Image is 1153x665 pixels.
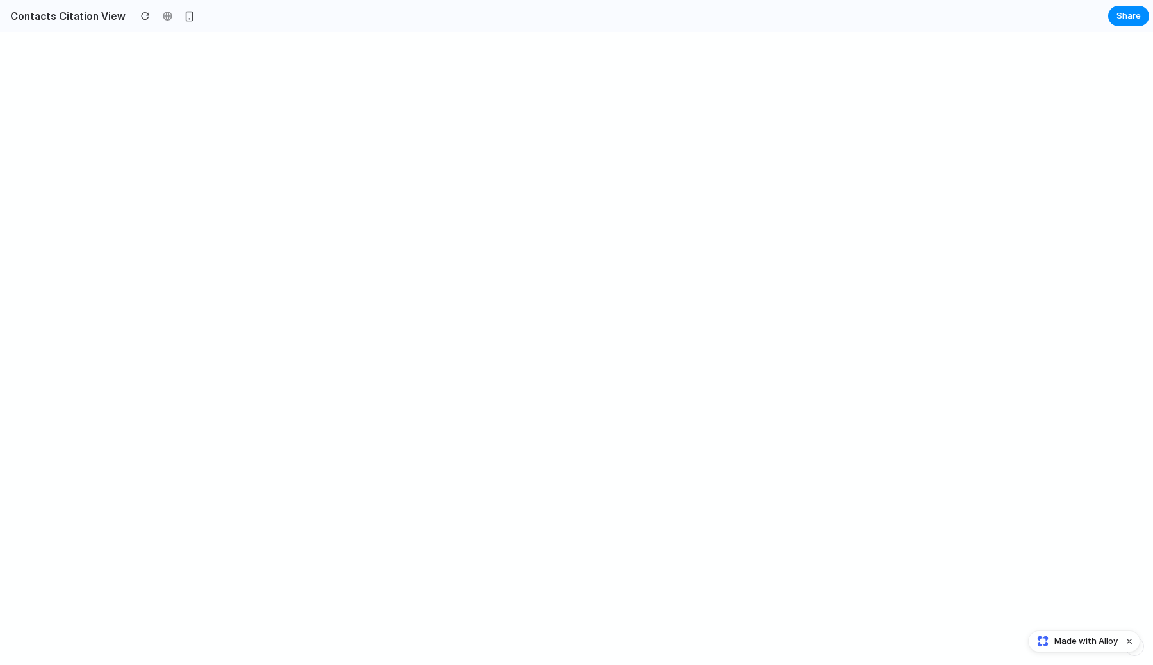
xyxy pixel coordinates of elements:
a: Made with Alloy [1029,635,1119,648]
span: Share [1116,10,1141,22]
span: Made with Alloy [1054,635,1118,648]
h2: Contacts Citation View [5,8,126,24]
button: Dismiss watermark [1122,634,1137,649]
button: Share [1108,6,1149,26]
